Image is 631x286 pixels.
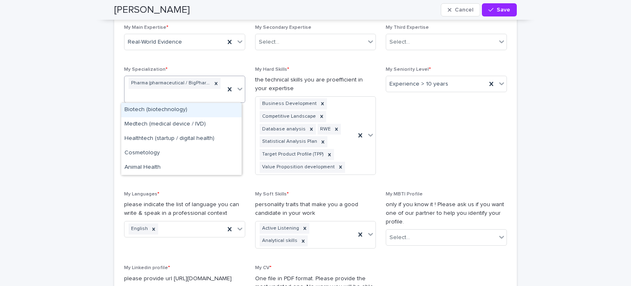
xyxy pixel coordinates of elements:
[260,223,300,234] div: Active Listening
[124,25,168,30] span: My Main Expertise
[121,160,242,175] div: Animal Health
[386,25,429,30] span: My Third Expertise
[389,80,448,88] span: Experience > 10 years
[318,124,332,135] div: RWE
[260,235,299,246] div: Analytical skills
[260,162,336,173] div: Value Proposition development
[260,98,318,109] div: Business Development
[386,192,423,197] span: My MBTI Profile
[124,192,159,197] span: My Languages
[124,274,245,283] p: please provide url [URL][DOMAIN_NAME]
[255,200,376,218] p: personality traits that make you a good candidate in your work
[255,76,376,93] p: the technical skills you are proefficient in your expertise
[124,265,170,270] span: My Linkedin profile
[121,132,242,146] div: Healthtech (startup / digital health)
[260,136,318,147] div: Statistical Analysis Plan
[255,265,272,270] span: My CV
[255,192,289,197] span: My Soft Skills
[260,149,325,160] div: Target Product Profile (TPP)
[124,200,245,218] p: please indicate the list of language you can write & speak in a professional context
[121,146,242,160] div: Cosmetology
[386,67,431,72] span: My Seniority Level
[121,117,242,132] div: Medtech (medical device / IVD)
[497,7,510,13] span: Save
[114,4,190,16] h2: [PERSON_NAME]
[259,38,279,47] div: Select...
[128,38,182,47] span: Real-World Evidence
[129,78,212,89] div: Pharma (pharmaceutical / BigPharma)
[260,111,317,122] div: Competitive Landscape
[255,25,311,30] span: My Secondary Expertise
[129,223,149,235] div: English
[255,67,289,72] span: My Hard Skills
[260,124,307,135] div: Database analysis
[386,200,507,226] p: only if you know it ! Please ask us if you want one of our partner to help you identify your prof...
[482,3,517,16] button: Save
[441,3,480,16] button: Cancel
[121,103,242,117] div: Biotech (biotechnology)
[389,38,410,47] div: Select...
[389,233,410,242] div: Select...
[124,67,168,72] span: My Specialization
[455,7,473,13] span: Cancel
